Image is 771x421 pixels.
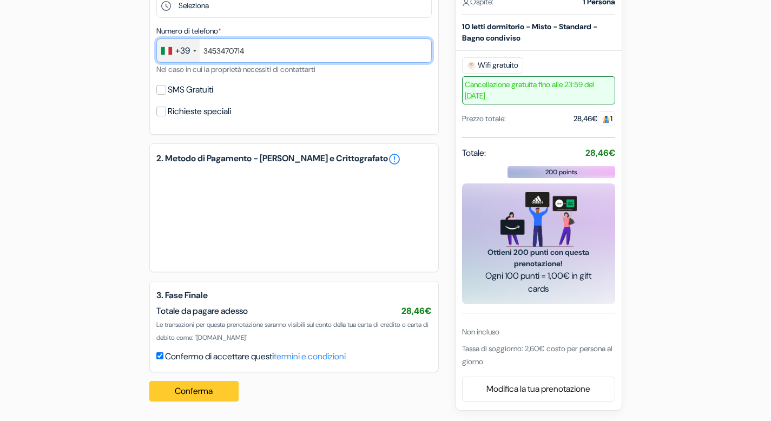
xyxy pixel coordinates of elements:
[602,115,610,123] img: guest.svg
[388,153,401,166] a: error_outline
[157,39,200,62] div: Italy (Italia): +39
[168,82,213,97] label: SMS Gratuiti
[156,153,432,166] h5: 2. Metodo di Pagamento - [PERSON_NAME] e Crittografato
[475,269,602,295] span: Ogni 100 punti = 1,00€ in gift cards
[462,76,615,104] span: Cancellazione gratuita fino alle 23:59 del [DATE]
[462,21,597,42] b: 10 letti dormitorio - Misto - Standard - Bagno condiviso
[574,113,615,124] div: 28,46€
[462,146,486,159] span: Totale:
[462,343,612,366] span: Tassa di soggiorno: 2,60€ costo per persona al giorno
[165,350,346,363] label: Confermo di accettare questi
[175,44,190,57] div: +39
[156,38,432,63] input: 312 345 6789
[167,181,421,252] iframe: Casella di inserimento pagamento sicuro con carta
[156,305,248,317] span: Totale da pagare adesso
[463,378,615,399] a: Modifica la tua prenotazione
[500,192,577,246] img: gift_card_hero_new.png
[467,61,476,69] img: free_wifi.svg
[462,326,615,337] div: Non incluso
[156,64,315,74] small: Nel caso in cui la proprietà necessiti di contattarti
[156,320,429,342] span: Le transazioni per questa prenotazione saranno visibili sul conto della tua carta di credito o ca...
[598,110,615,126] span: 1
[274,351,346,362] a: termini e condizioni
[462,113,506,124] div: Prezzo totale:
[168,104,231,119] label: Richieste speciali
[149,381,239,402] button: Conferma
[462,57,523,73] span: Wifi gratuito
[401,305,432,317] span: 28,46€
[545,167,577,176] span: 200 points
[156,290,432,300] h5: 3. Fase Finale
[475,246,602,269] span: Ottieni 200 punti con questa prenotazione!
[585,147,615,158] strong: 28,46€
[156,25,221,37] label: Numero di telefono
